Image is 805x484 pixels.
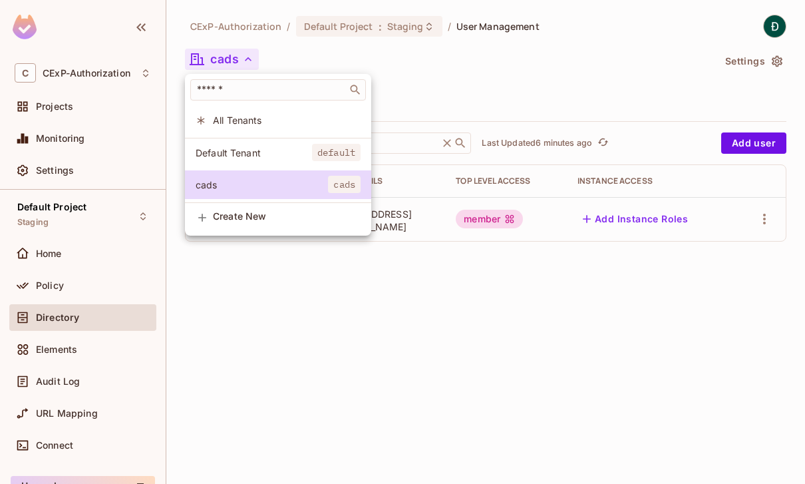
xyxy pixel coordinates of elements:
span: All Tenants [213,114,361,126]
div: Show only users with a role in this tenant: cads [185,170,371,199]
span: cads [196,178,328,191]
div: Show only users with a role in this tenant: Default Tenant [185,138,371,167]
span: default [312,144,361,161]
span: Default Tenant [196,146,312,159]
span: Create New [213,211,361,222]
span: cads [328,176,361,193]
